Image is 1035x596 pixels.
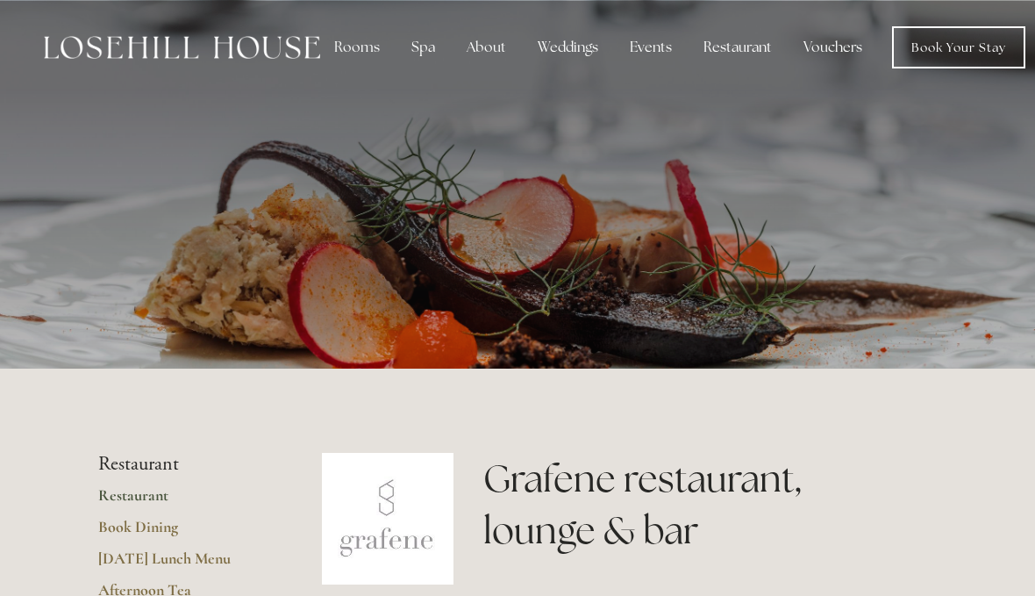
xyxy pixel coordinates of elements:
div: Spa [397,30,449,65]
div: Weddings [524,30,612,65]
a: [DATE] Lunch Menu [98,549,266,580]
li: Restaurant [98,453,266,476]
a: Book Your Stay [892,26,1025,68]
a: Restaurant [98,485,266,517]
img: grafene.jpg [322,453,453,585]
div: Rooms [320,30,394,65]
div: Restaurant [689,30,786,65]
img: Losehill House [44,36,320,59]
a: Vouchers [789,30,876,65]
div: Events [616,30,686,65]
h1: Grafene restaurant, lounge & bar [483,453,937,557]
div: About [453,30,520,65]
a: Book Dining [98,517,266,549]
